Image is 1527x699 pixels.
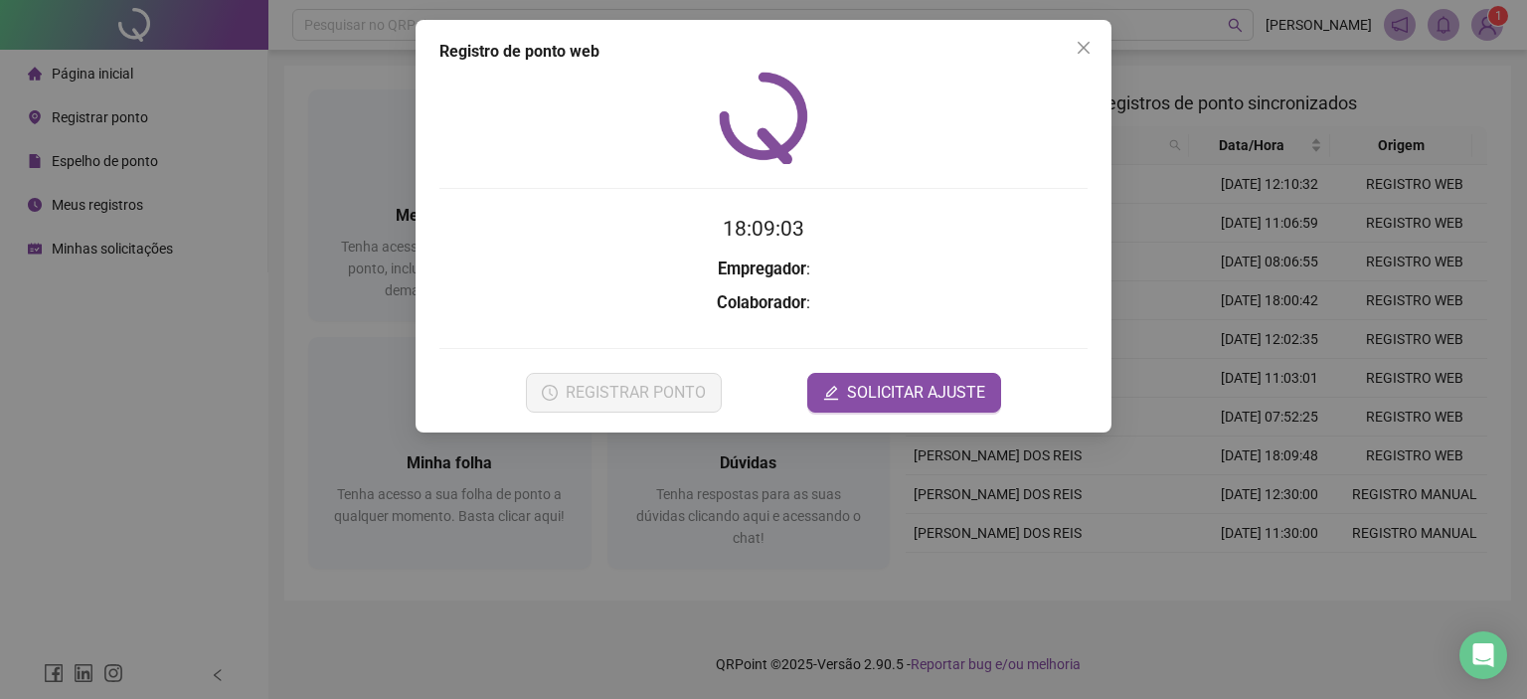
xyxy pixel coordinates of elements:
[439,290,1088,316] h3: :
[439,257,1088,282] h3: :
[719,72,808,164] img: QRPoint
[1076,40,1092,56] span: close
[847,381,985,405] span: SOLICITAR AJUSTE
[717,293,806,312] strong: Colaborador
[1068,32,1100,64] button: Close
[823,385,839,401] span: edit
[439,40,1088,64] div: Registro de ponto web
[723,217,804,241] time: 18:09:03
[526,373,722,413] button: REGISTRAR PONTO
[718,260,806,278] strong: Empregador
[807,373,1001,413] button: editSOLICITAR AJUSTE
[1459,631,1507,679] div: Open Intercom Messenger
